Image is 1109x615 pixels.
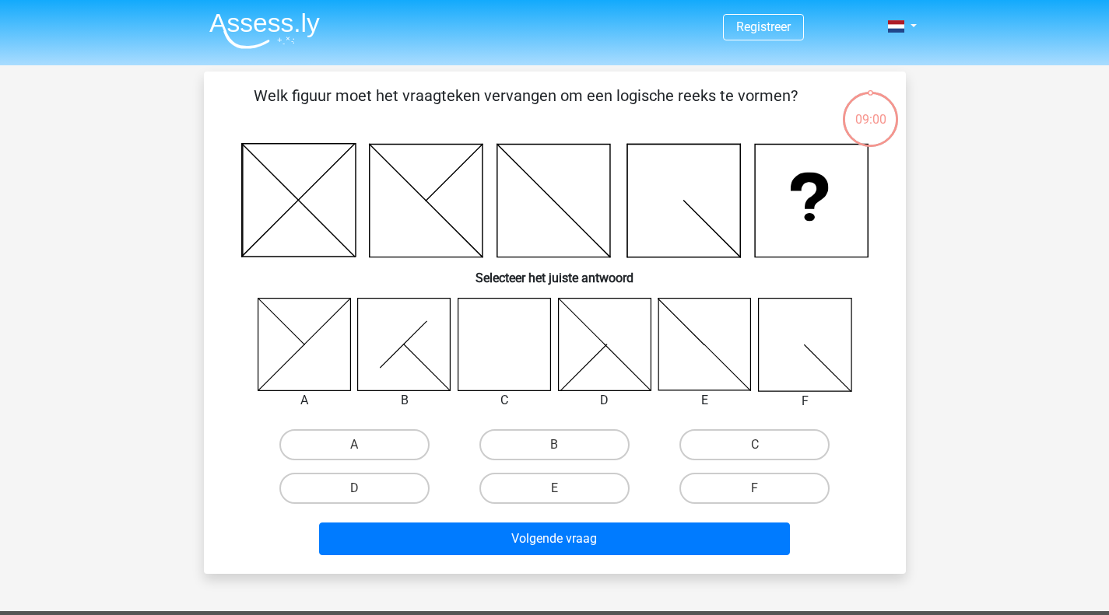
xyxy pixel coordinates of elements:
[479,473,630,504] label: E
[279,429,430,460] label: A
[346,391,463,410] div: B
[246,391,363,410] div: A
[546,391,664,410] div: D
[646,391,763,410] div: E
[736,19,791,34] a: Registreer
[679,429,830,460] label: C
[746,392,864,411] div: F
[209,12,320,49] img: Assessly
[446,391,563,410] div: C
[841,90,900,129] div: 09:00
[679,473,830,504] label: F
[229,258,881,285] h6: Selecteer het juiste antwoord
[319,522,790,555] button: Volgende vraag
[229,84,823,131] p: Welk figuur moet het vraagteken vervangen om een logische reeks te vormen?
[279,473,430,504] label: D
[479,429,630,460] label: B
